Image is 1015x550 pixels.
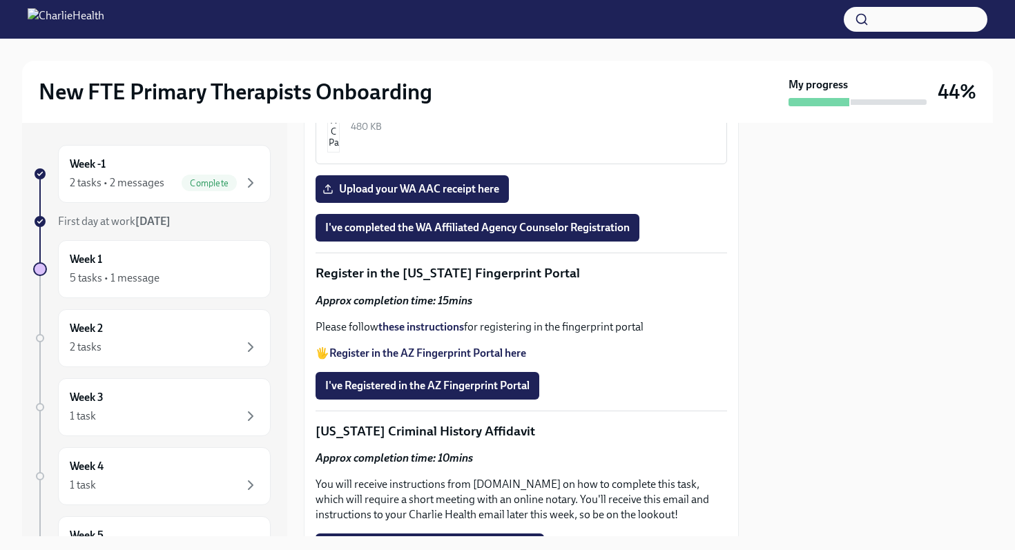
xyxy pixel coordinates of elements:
[325,379,530,393] span: I've Registered in the AZ Fingerprint Portal
[33,145,271,203] a: Week -12 tasks • 2 messagesComplete
[39,78,432,106] h2: New FTE Primary Therapists Onboarding
[70,321,103,336] h6: Week 2
[316,372,539,400] button: I've Registered in the AZ Fingerprint Portal
[316,451,473,464] strong: Approx completion time: 10mins
[33,309,271,367] a: Week 22 tasks
[70,271,159,286] div: 5 tasks • 1 message
[70,478,96,493] div: 1 task
[316,422,727,440] p: [US_STATE] Criminal History Affidavit
[70,157,106,172] h6: Week -1
[789,77,848,92] strong: My progress
[316,320,727,335] p: Please follow for registering in the fingerprint portal
[70,409,96,424] div: 1 task
[938,79,976,104] h3: 44%
[58,215,171,228] span: First day at work
[316,175,509,203] label: Upload your WA AAC receipt here
[70,340,101,355] div: 2 tasks
[70,459,104,474] h6: Week 4
[33,240,271,298] a: Week 15 tasks • 1 message
[182,178,237,188] span: Complete
[316,214,639,242] button: I've completed the WA Affiliated Agency Counselor Registration
[325,182,499,196] span: Upload your WA AAC receipt here
[329,346,526,360] a: Register in the AZ Fingerprint Portal here
[33,378,271,436] a: Week 31 task
[316,294,472,307] strong: Approx completion time: 15mins
[70,175,164,190] div: 2 tasks • 2 messages
[316,346,727,361] p: 🖐️
[33,447,271,505] a: Week 41 task
[28,8,104,30] img: CharlieHealth
[351,120,715,133] div: 480 KB
[70,252,102,267] h6: Week 1
[33,214,271,229] a: First day at work[DATE]
[325,221,630,235] span: I've completed the WA Affiliated Agency Counselor Registration
[378,320,464,333] a: these instructions
[316,477,727,522] p: You will receive instructions from [DOMAIN_NAME] on how to complete this task, which will require...
[135,215,171,228] strong: [DATE]
[70,528,104,543] h6: Week 5
[70,390,104,405] h6: Week 3
[316,264,727,282] p: Register in the [US_STATE] Fingerprint Portal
